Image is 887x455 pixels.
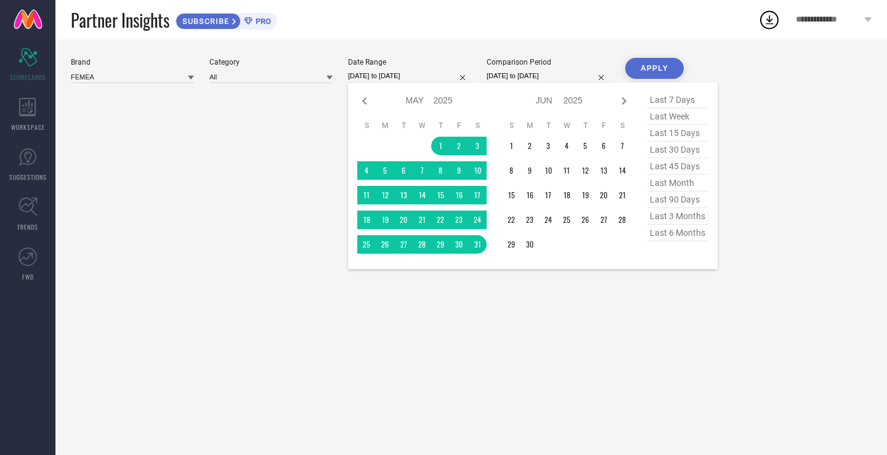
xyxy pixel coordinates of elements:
[468,235,487,254] td: Sat May 31 2025
[502,161,520,180] td: Sun Jun 08 2025
[9,172,47,182] span: SUGGESTIONS
[376,235,394,254] td: Mon May 26 2025
[613,186,631,204] td: Sat Jun 21 2025
[394,121,413,131] th: Tuesday
[431,186,450,204] td: Thu May 15 2025
[22,272,34,281] span: FWD
[394,161,413,180] td: Tue May 06 2025
[520,121,539,131] th: Monday
[357,121,376,131] th: Sunday
[431,211,450,229] td: Thu May 22 2025
[539,211,557,229] td: Tue Jun 24 2025
[647,208,708,225] span: last 3 months
[576,121,594,131] th: Thursday
[413,211,431,229] td: Wed May 21 2025
[348,58,471,66] div: Date Range
[10,73,46,82] span: SCORECARDS
[413,121,431,131] th: Wednesday
[413,186,431,204] td: Wed May 14 2025
[594,161,613,180] td: Fri Jun 13 2025
[613,137,631,155] td: Sat Jun 07 2025
[357,186,376,204] td: Sun May 11 2025
[450,211,468,229] td: Fri May 23 2025
[502,186,520,204] td: Sun Jun 15 2025
[557,137,576,155] td: Wed Jun 04 2025
[357,94,372,108] div: Previous month
[520,211,539,229] td: Mon Jun 23 2025
[594,211,613,229] td: Fri Jun 27 2025
[450,161,468,180] td: Fri May 09 2025
[450,137,468,155] td: Fri May 02 2025
[209,58,333,66] div: Category
[625,58,684,79] button: APPLY
[487,58,610,66] div: Comparison Period
[520,161,539,180] td: Mon Jun 09 2025
[520,137,539,155] td: Mon Jun 02 2025
[468,186,487,204] td: Sat May 17 2025
[394,235,413,254] td: Tue May 27 2025
[594,186,613,204] td: Fri Jun 20 2025
[613,121,631,131] th: Saturday
[17,222,38,232] span: TRENDS
[647,191,708,208] span: last 90 days
[502,121,520,131] th: Sunday
[468,161,487,180] td: Sat May 10 2025
[647,125,708,142] span: last 15 days
[617,94,631,108] div: Next month
[576,186,594,204] td: Thu Jun 19 2025
[557,161,576,180] td: Wed Jun 11 2025
[468,121,487,131] th: Saturday
[394,211,413,229] td: Tue May 20 2025
[468,211,487,229] td: Sat May 24 2025
[594,137,613,155] td: Fri Jun 06 2025
[176,10,277,30] a: SUBSCRIBEPRO
[376,186,394,204] td: Mon May 12 2025
[576,211,594,229] td: Thu Jun 26 2025
[450,235,468,254] td: Fri May 30 2025
[450,121,468,131] th: Friday
[357,161,376,180] td: Sun May 04 2025
[468,137,487,155] td: Sat May 03 2025
[431,235,450,254] td: Thu May 29 2025
[647,92,708,108] span: last 7 days
[394,186,413,204] td: Tue May 13 2025
[520,186,539,204] td: Mon Jun 16 2025
[11,123,45,132] span: WORKSPACE
[576,137,594,155] td: Thu Jun 05 2025
[431,121,450,131] th: Thursday
[539,161,557,180] td: Tue Jun 10 2025
[357,235,376,254] td: Sun May 25 2025
[594,121,613,131] th: Friday
[502,137,520,155] td: Sun Jun 01 2025
[539,186,557,204] td: Tue Jun 17 2025
[647,108,708,125] span: last week
[376,161,394,180] td: Mon May 05 2025
[450,186,468,204] td: Fri May 16 2025
[502,211,520,229] td: Sun Jun 22 2025
[576,161,594,180] td: Thu Jun 12 2025
[758,9,780,31] div: Open download list
[539,121,557,131] th: Tuesday
[613,161,631,180] td: Sat Jun 14 2025
[71,58,194,66] div: Brand
[376,121,394,131] th: Monday
[357,211,376,229] td: Sun May 18 2025
[647,225,708,241] span: last 6 months
[253,17,271,26] span: PRO
[647,175,708,191] span: last month
[176,17,232,26] span: SUBSCRIBE
[520,235,539,254] td: Mon Jun 30 2025
[487,70,610,83] input: Select comparison period
[557,121,576,131] th: Wednesday
[413,161,431,180] td: Wed May 07 2025
[557,211,576,229] td: Wed Jun 25 2025
[647,142,708,158] span: last 30 days
[613,211,631,229] td: Sat Jun 28 2025
[431,137,450,155] td: Thu May 01 2025
[647,158,708,175] span: last 45 days
[539,137,557,155] td: Tue Jun 03 2025
[413,235,431,254] td: Wed May 28 2025
[557,186,576,204] td: Wed Jun 18 2025
[348,70,471,83] input: Select date range
[376,211,394,229] td: Mon May 19 2025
